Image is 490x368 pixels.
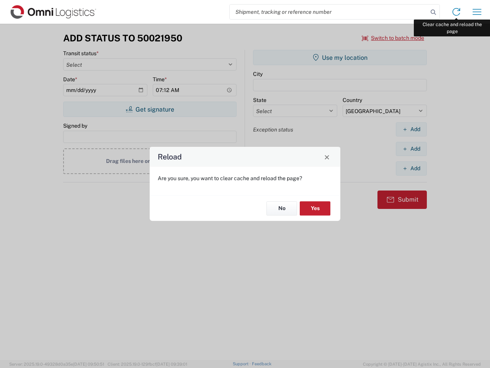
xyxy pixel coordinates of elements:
button: Yes [300,201,330,215]
button: No [266,201,297,215]
h4: Reload [158,151,182,163]
p: Are you sure, you want to clear cache and reload the page? [158,175,332,182]
input: Shipment, tracking or reference number [230,5,428,19]
button: Close [322,151,332,162]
